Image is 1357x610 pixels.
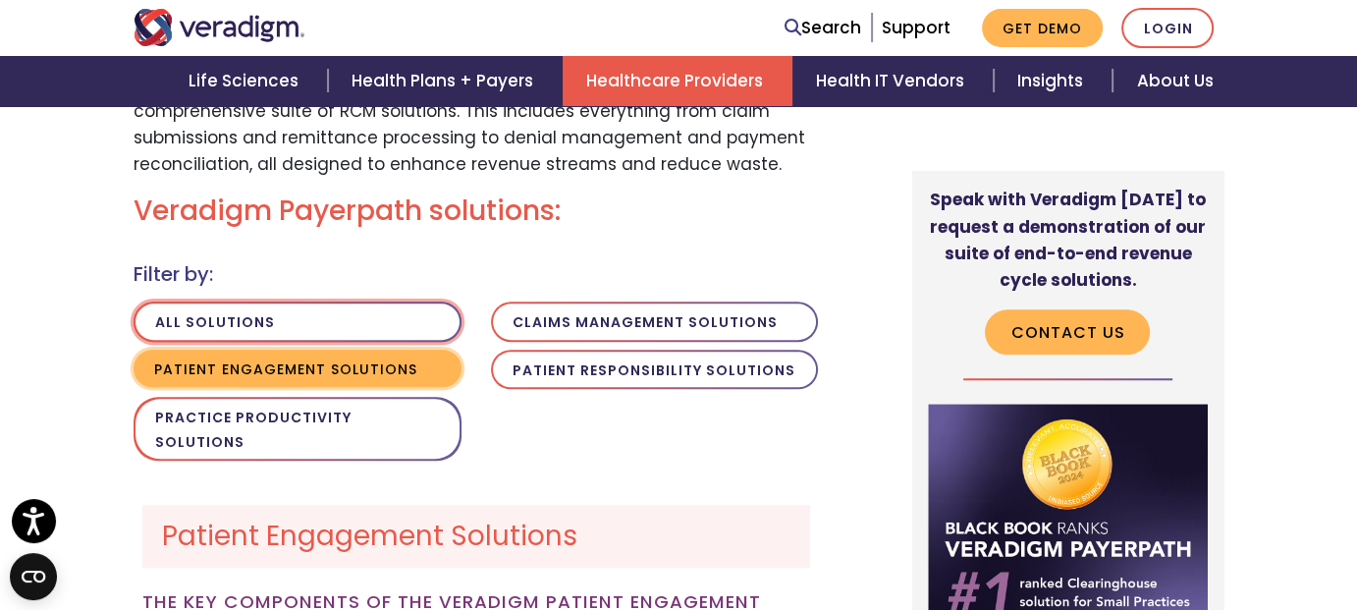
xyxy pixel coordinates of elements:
a: About Us [1113,56,1236,106]
iframe: Drift Chat Widget [1259,512,1333,586]
a: Contact Us [985,310,1150,356]
a: Support [882,16,950,39]
a: Search [785,15,861,41]
button: Claims Management Solutions [491,302,819,342]
a: Get Demo [982,9,1103,47]
a: Life Sciences [165,56,328,106]
a: Login [1121,8,1214,48]
button: Patient Responsibility Solutions [491,350,819,390]
a: Insights [994,56,1113,106]
a: Health IT Vendors [792,56,994,106]
a: Health Plans + Payers [328,56,563,106]
h4: Filter by: [134,262,818,286]
strong: Speak with Veradigm [DATE] to request a demonstration of our suite of end-to-end revenue cycle so... [930,189,1206,293]
button: Patient Engagement Solutions [134,350,461,388]
img: Veradigm logo [134,9,305,46]
button: Practice Productivity Solutions [134,397,461,461]
button: All solutions [134,302,461,342]
h2: Patient Engagement Solutions [142,505,810,568]
a: Healthcare Providers [563,56,792,106]
button: Open CMP widget [10,553,57,600]
h2: Veradigm Payerpath solutions: [134,194,818,228]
